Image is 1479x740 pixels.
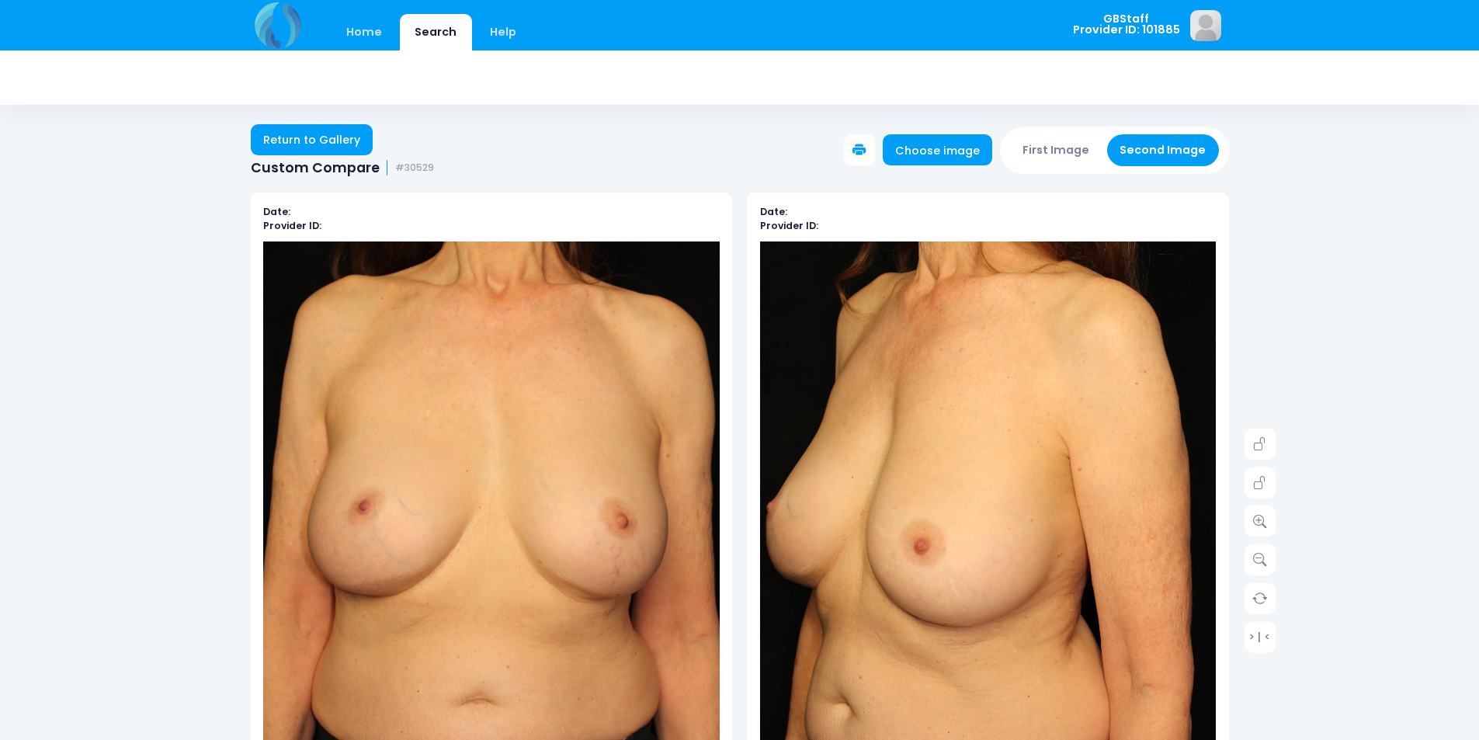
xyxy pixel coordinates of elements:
b: Provider ID: [760,219,818,232]
a: Choose image [883,134,993,165]
a: > | < [1245,621,1276,652]
b: Date: [263,205,290,218]
small: #30529 [395,162,434,174]
a: Return to Gallery [251,124,373,155]
a: Help [474,14,531,50]
span: GBStaff Provider ID: 101885 [1073,13,1180,36]
b: Date: [760,205,787,218]
span: Custom Compare [251,160,380,176]
button: First Image [1010,134,1102,166]
a: Home [332,14,398,50]
button: Second Image [1107,134,1219,166]
a: Search [400,14,472,50]
img: image [1190,10,1221,41]
b: Provider ID: [263,219,321,232]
